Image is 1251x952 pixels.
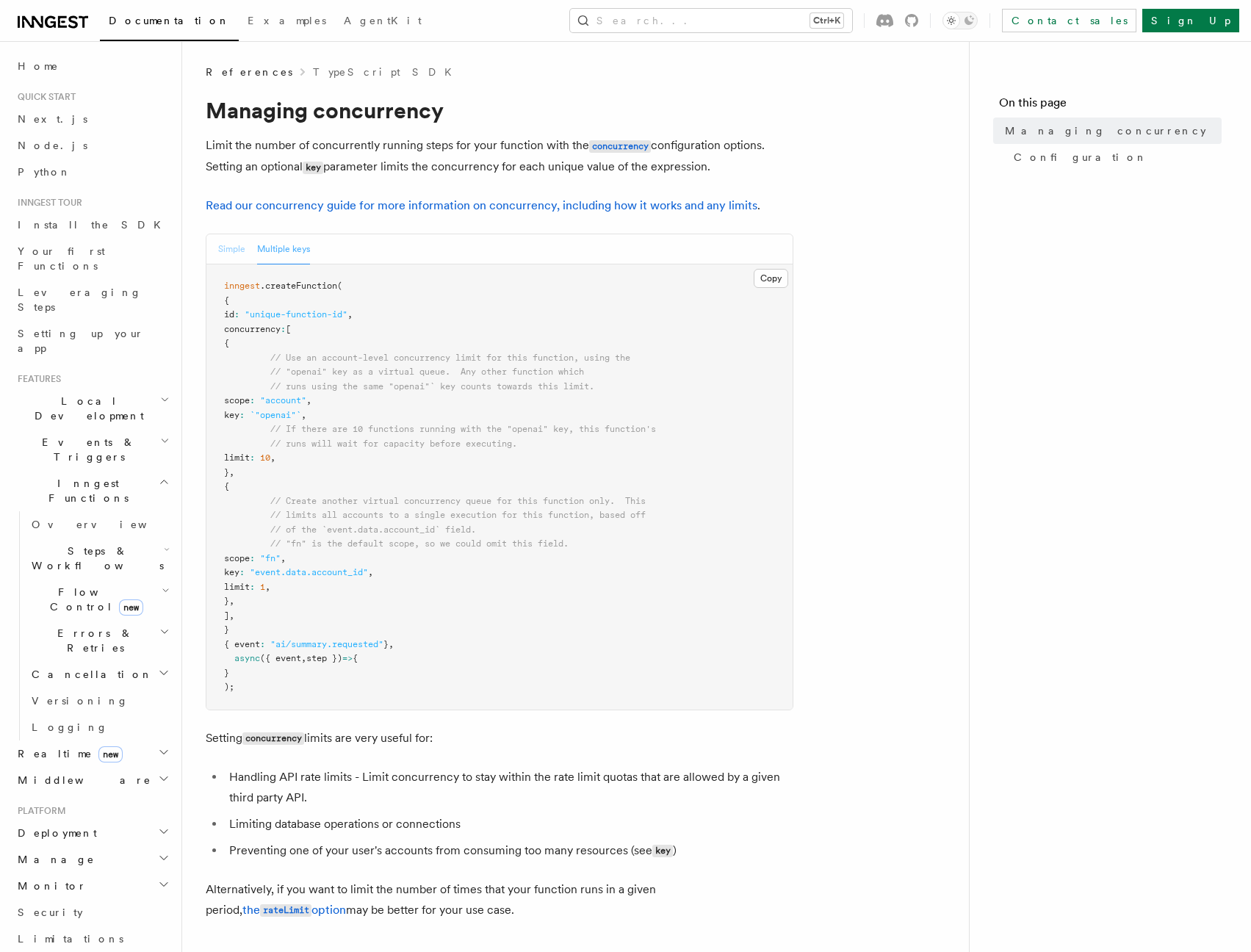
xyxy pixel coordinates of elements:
[270,510,646,520] span: // limits all accounts to a single execution for this function, based off
[100,4,239,41] a: Documentation
[260,553,281,563] span: "fn"
[26,661,173,688] button: Cancellation
[12,826,97,840] span: Deployment
[281,324,286,334] span: :
[301,410,306,420] span: ,
[1008,144,1222,170] a: Configuration
[12,470,173,511] button: Inngest Functions
[260,281,337,291] span: .createFunction
[260,395,306,405] span: "account"
[353,653,358,663] span: {
[26,579,173,620] button: Flow Controlnew
[12,873,173,899] button: Monitor
[313,65,461,79] a: TypeScript SDK
[570,9,852,32] button: Search...Ctrl+K
[12,926,173,952] a: Limitations
[12,429,173,470] button: Events & Triggers
[12,388,173,429] button: Local Development
[12,320,173,361] a: Setting up your app
[18,245,105,272] span: Your first Functions
[12,394,160,423] span: Local Development
[224,682,234,692] span: );
[18,166,71,178] span: Python
[224,467,229,477] span: }
[224,639,260,649] span: { event
[344,15,422,26] span: AgentKit
[239,410,245,420] span: :
[224,610,229,621] span: ]
[26,714,173,740] a: Logging
[12,212,173,238] a: Install the SDK
[225,814,793,834] li: Limiting database operations or connections
[250,410,301,420] span: `"openai"`
[306,395,311,405] span: ,
[225,840,793,862] li: Preventing one of your user's accounts from consuming too many resources (see )
[12,846,173,873] button: Manage
[18,113,87,125] span: Next.js
[224,668,229,678] span: }
[119,599,143,616] span: new
[12,805,66,817] span: Platform
[32,695,129,707] span: Versioning
[589,140,651,153] code: concurrency
[242,732,304,745] code: concurrency
[26,538,173,579] button: Steps & Workflows
[260,639,265,649] span: :
[12,899,173,926] a: Security
[12,879,87,893] span: Monitor
[12,767,173,793] button: Middleware
[306,653,342,663] span: step })
[342,653,353,663] span: =>
[18,328,144,354] span: Setting up your app
[12,106,173,132] a: Next.js
[229,596,234,606] span: ,
[98,746,123,762] span: new
[18,59,59,73] span: Home
[301,653,306,663] span: ,
[26,626,159,655] span: Errors & Retries
[206,65,292,79] span: References
[229,467,234,477] span: ,
[26,511,173,538] a: Overview
[257,234,310,264] button: Multiple keys
[270,367,584,377] span: // "openai" key as a virtual queue. Any other function which
[206,879,793,921] p: Alternatively, if you want to limit the number of times that your function runs in a given period...
[12,132,173,159] a: Node.js
[368,567,373,577] span: ,
[250,452,255,463] span: :
[206,198,757,212] a: Read our concurrency guide for more information on concurrency, including how it works and any li...
[286,324,291,334] span: [
[224,281,260,291] span: inngest
[32,519,183,530] span: Overview
[12,197,82,209] span: Inngest tour
[12,773,151,787] span: Middleware
[224,624,229,635] span: }
[265,582,270,592] span: ,
[270,353,630,363] span: // Use an account-level concurrency limit for this function, using the
[270,639,383,649] span: "ai/summary.requested"
[12,238,173,279] a: Your first Functions
[224,596,229,606] span: }
[18,933,123,945] span: Limitations
[250,395,255,405] span: :
[234,653,260,663] span: async
[12,279,173,320] a: Leveraging Steps
[589,138,651,152] a: concurrency
[229,610,234,621] span: ,
[224,582,250,592] span: limit
[270,452,275,463] span: ,
[335,4,430,40] a: AgentKit
[270,538,569,549] span: // "fn" is the default scope, so we could omit this field.
[206,135,793,178] p: Limit the number of concurrently running steps for your function with the configuration options. ...
[12,476,159,505] span: Inngest Functions
[260,904,311,917] code: rateLimit
[242,903,346,917] a: therateLimitoption
[942,12,978,29] button: Toggle dark mode
[12,435,160,464] span: Events & Triggers
[12,53,173,79] a: Home
[652,845,673,857] code: key
[12,91,76,103] span: Quick start
[18,906,83,918] span: Security
[239,4,335,40] a: Examples
[250,582,255,592] span: :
